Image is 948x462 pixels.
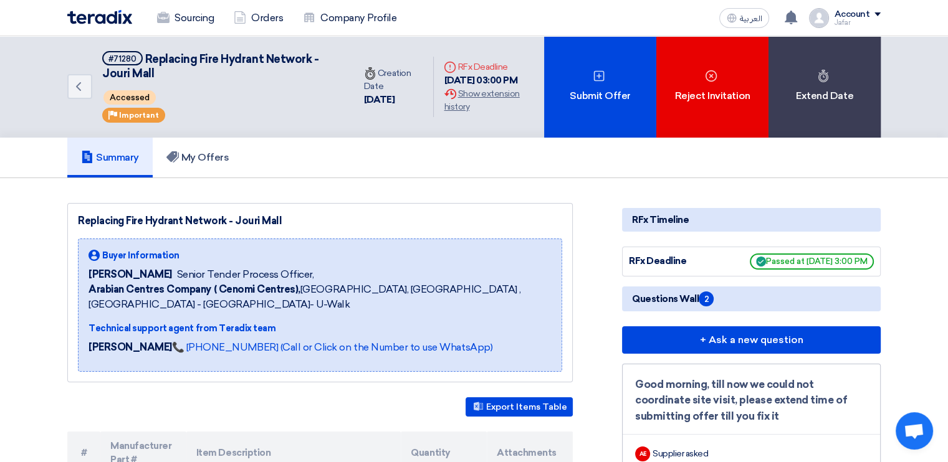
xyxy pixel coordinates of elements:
[108,55,136,63] div: #71280
[622,208,881,232] div: RFx Timeline
[656,36,768,138] div: Reject Invitation
[89,267,172,282] span: [PERSON_NAME]
[809,8,829,28] img: profile_test.png
[635,377,868,425] div: Good morning, till now we could not coordinate site visit, please extend time of submitting offer...
[89,341,172,353] strong: [PERSON_NAME]
[153,138,243,177] a: My Offers
[172,341,492,353] a: 📞 [PHONE_NUMBER] (Call or Click on the Number to use WhatsApp)
[364,67,424,93] div: Creation Date
[67,10,132,24] img: Teradix logo
[103,90,156,105] span: Accessed
[78,214,562,229] div: Replacing Fire Hydrant Network - Jouri Mall
[119,111,159,120] span: Important
[89,282,552,312] span: [GEOGRAPHIC_DATA], [GEOGRAPHIC_DATA] ,[GEOGRAPHIC_DATA] - [GEOGRAPHIC_DATA]- U-Walk
[834,9,869,20] div: Account
[768,36,881,138] div: Extend Date
[635,446,650,461] div: AE
[444,60,534,73] div: RFx Deadline
[444,87,534,113] div: Show extension history
[739,14,762,23] span: العربية
[632,291,714,306] span: Questions Wall
[177,267,314,282] span: Senior Tender Process Officer,
[364,93,424,107] div: [DATE]
[89,322,552,335] div: Technical support agent from Teradix team
[896,412,933,450] div: دردشة مفتوحة
[653,447,708,460] div: Supplier asked
[750,253,874,270] span: Passed at [DATE] 3:00 PM
[544,36,656,138] div: Submit Offer
[147,4,224,32] a: Sourcing
[89,283,300,295] b: Arabian Centres Company ( Cenomi Centres),
[224,4,293,32] a: Orders
[699,291,714,306] span: 2
[81,151,139,164] h5: Summary
[102,249,180,262] span: Buyer Information
[166,151,229,164] h5: My Offers
[293,4,406,32] a: Company Profile
[629,254,722,268] div: RFx Deadline
[466,397,573,417] button: Export Items Table
[444,73,534,88] div: [DATE] 03:00 PM
[622,326,881,354] button: + Ask a new question
[67,138,153,177] a: Summary
[719,8,769,28] button: العربية
[102,51,339,82] h5: Replacing Fire Hydrant Network - Jouri Mall
[102,52,318,80] span: Replacing Fire Hydrant Network - Jouri Mall
[834,19,881,26] div: Jafar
